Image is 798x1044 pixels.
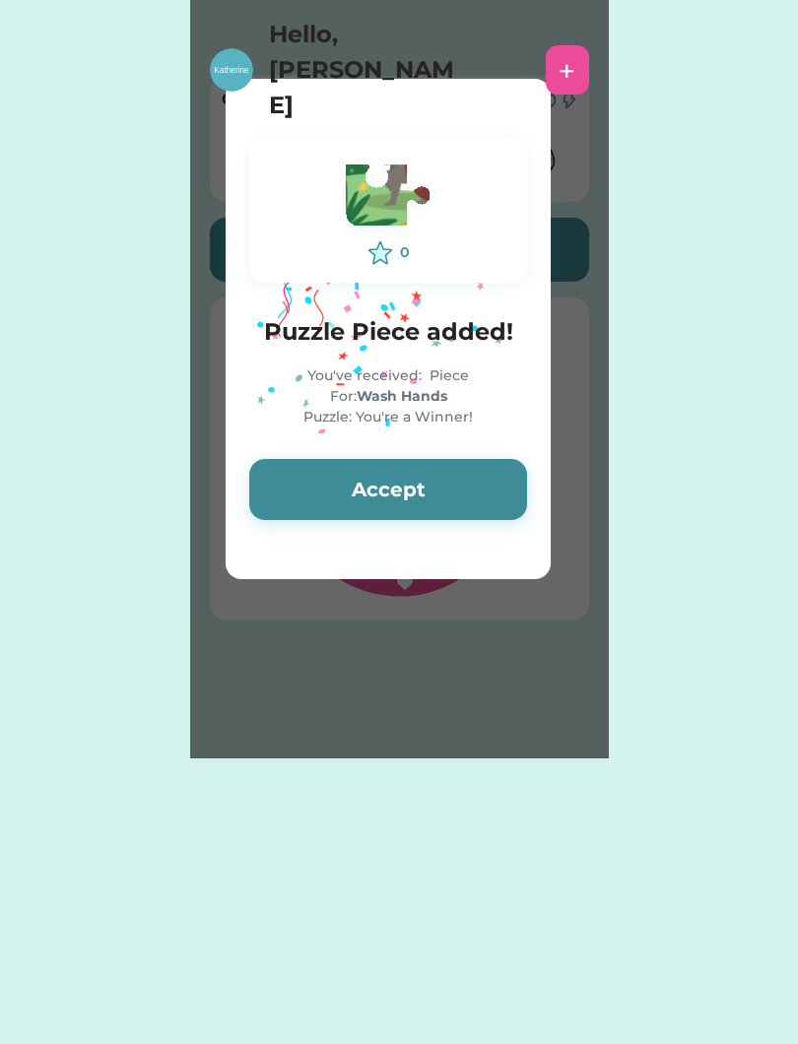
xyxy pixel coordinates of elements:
[368,241,392,265] img: interface-favorite-star--reward-rating-rate-social-star-media-favorite-like-stars.svg
[334,156,442,241] img: Vector.svg
[249,459,527,520] button: Accept
[249,314,527,350] h4: Puzzle Piece added!
[357,387,447,405] strong: Wash Hands
[400,242,409,263] div: 0
[559,55,575,85] div: +
[249,365,527,427] div: You've received: Piece For: Puzzle: You're a Winner!
[269,17,466,123] h4: Hello, [PERSON_NAME]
